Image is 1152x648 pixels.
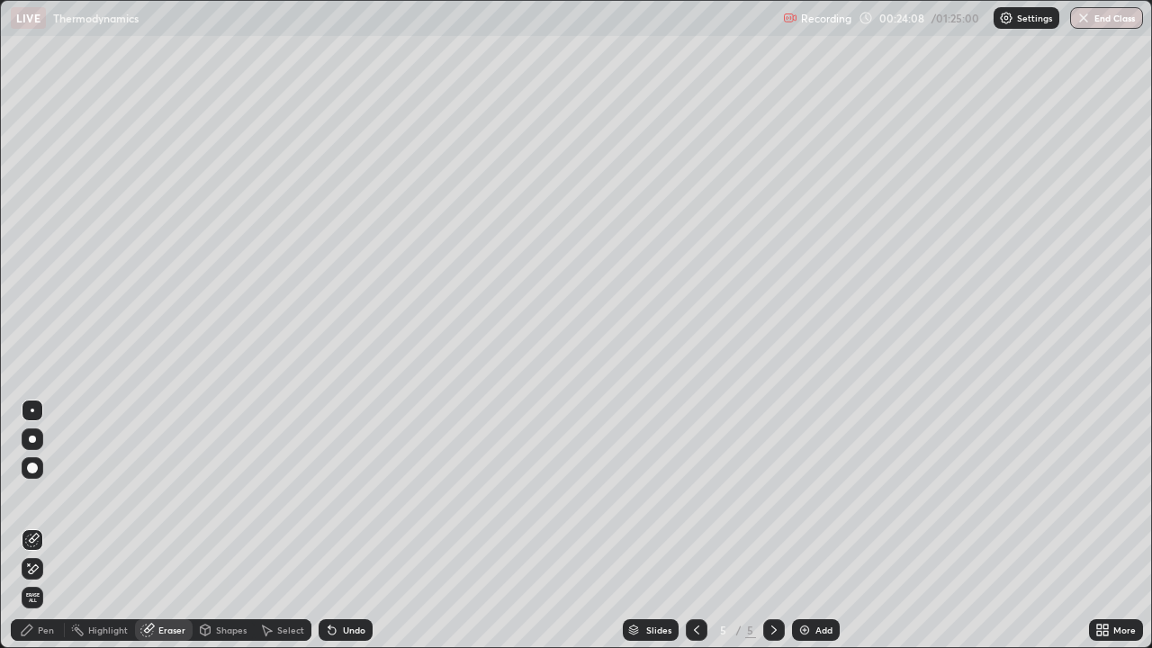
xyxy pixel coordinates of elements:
div: Eraser [158,625,185,634]
p: LIVE [16,11,40,25]
span: Erase all [22,592,42,603]
div: Pen [38,625,54,634]
div: 5 [715,625,733,635]
img: class-settings-icons [999,11,1013,25]
div: More [1113,625,1136,634]
div: Shapes [216,625,247,634]
img: recording.375f2c34.svg [783,11,797,25]
div: Highlight [88,625,128,634]
button: End Class [1070,7,1143,29]
p: Settings [1017,13,1052,22]
div: Add [815,625,832,634]
p: Recording [801,12,851,25]
div: / [736,625,742,635]
div: Select [277,625,304,634]
p: Thermodynamics [53,11,139,25]
div: 5 [745,622,756,638]
img: end-class-cross [1076,11,1091,25]
img: add-slide-button [797,623,812,637]
div: Undo [343,625,365,634]
div: Slides [646,625,671,634]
